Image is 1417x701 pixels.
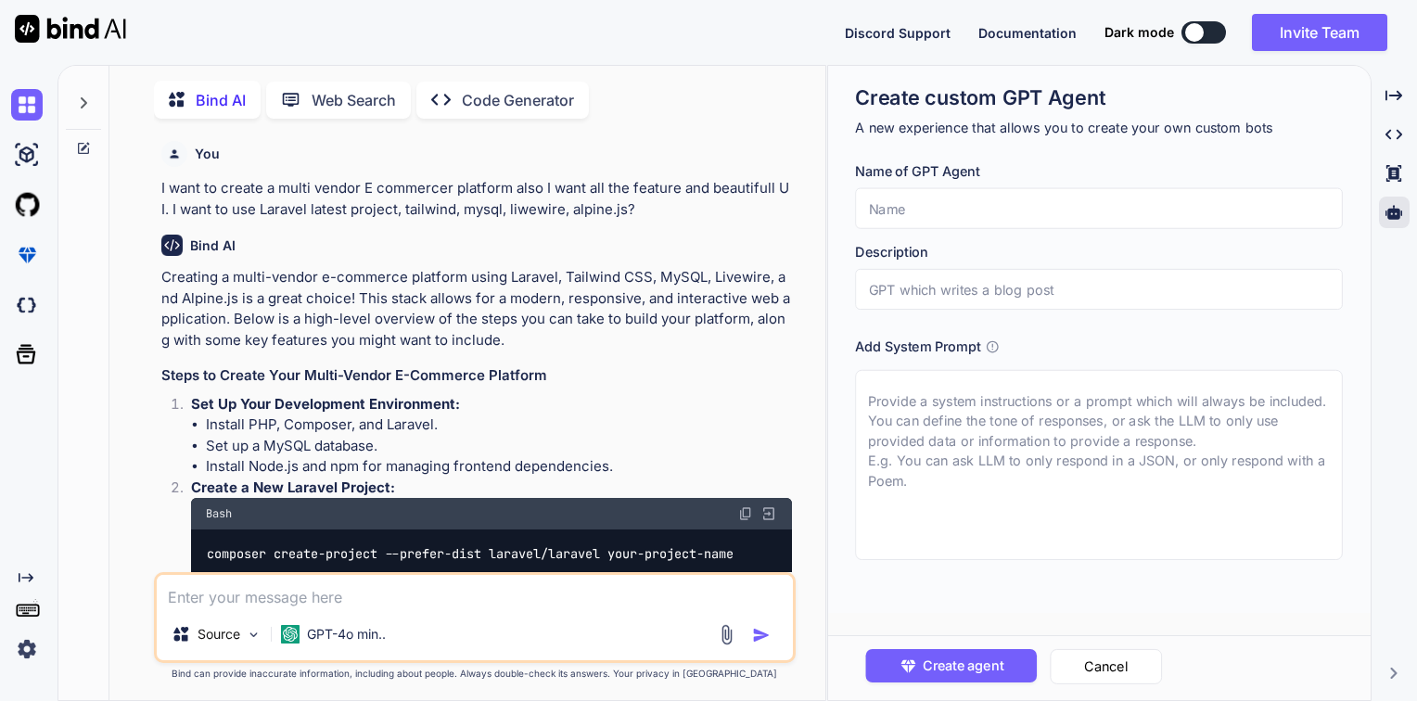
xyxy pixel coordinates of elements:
li: Set up a MySQL database. [206,436,793,457]
img: Pick Models [246,627,262,643]
img: Open in Browser [760,505,777,522]
img: attachment [716,624,737,645]
code: composer create-project --prefer-dist laravel/laravel your-project-name [206,544,735,564]
p: Web Search [312,89,396,111]
button: Documentation [978,23,1077,43]
p: Code Generator [462,89,574,111]
h6: Bind AI [190,236,236,255]
p: Source [198,625,240,644]
input: Name [856,188,1344,229]
h6: You [195,145,220,163]
img: icon [752,626,771,644]
strong: Set Up Your Development Environment: [191,395,460,413]
h3: Description [856,242,1344,262]
p: Creating a multi-vendor e-commerce platform using Laravel, Tailwind CSS, MySQL, Livewire, and Alp... [161,267,793,350]
img: Bind AI [15,15,126,43]
p: Bind AI [196,89,246,111]
span: Create agent [923,656,1003,676]
span: Bash [206,506,232,521]
img: darkCloudIdeIcon [11,289,43,321]
li: Install Node.js and npm for managing frontend dependencies. [206,456,793,478]
span: Dark mode [1104,23,1174,42]
p: A new experience that allows you to create your own custom bots [856,118,1344,138]
img: githubLight [11,189,43,221]
li: Install PHP, Composer, and Laravel. [206,414,793,436]
button: Discord Support [845,23,951,43]
h3: Add System Prompt [856,337,981,357]
img: premium [11,239,43,271]
p: I want to create a multi vendor E commercer platform also I want all the feature and beautifull U... [161,178,793,220]
strong: Create a New Laravel Project: [191,478,395,496]
button: Cancel [1051,649,1163,684]
h3: Steps to Create Your Multi-Vendor E-Commerce Platform [161,365,793,387]
h1: Create custom GPT Agent [856,84,1344,111]
img: settings [11,633,43,665]
img: copy [738,506,753,521]
button: Invite Team [1252,14,1387,51]
span: Discord Support [845,25,951,41]
img: GPT-4o mini [281,625,300,644]
p: Bind can provide inaccurate information, including about people. Always double-check its answers.... [154,667,797,681]
h3: Name of GPT Agent [856,161,1344,182]
img: ai-studio [11,139,43,171]
button: Create agent [866,649,1038,682]
input: GPT which writes a blog post [856,269,1344,310]
img: chat [11,89,43,121]
span: Documentation [978,25,1077,41]
p: GPT-4o min.. [307,625,386,644]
